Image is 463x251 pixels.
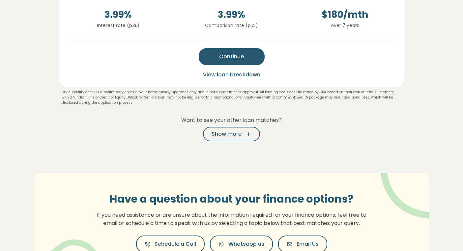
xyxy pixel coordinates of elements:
[228,240,264,248] span: Whatsapp us
[294,8,396,22] span: $ 180 /mth
[67,22,170,29] p: Interest rate (p.a.)
[180,22,283,29] p: Comparison rate (p.a.)
[62,90,402,105] p: Our eligibility check is a preliminary check of your home energy upgrades only and is not a guara...
[97,193,367,205] h3: Have a question about your finance options?
[201,70,262,79] button: View loan breakdown
[97,211,367,228] p: If you need assistance or are unsure about the information required for your finance options, fee...
[212,130,242,138] span: Show more
[294,22,396,29] p: over 7 years
[67,8,170,22] span: 3.99 %
[203,71,260,78] span: View loan breakdown
[297,240,319,248] span: Email Us
[219,53,244,61] span: Continue
[180,8,283,22] span: 3.99 %
[199,48,265,65] button: Continue
[203,127,260,141] button: Show more
[59,116,404,125] p: Want to see your other loan matches?
[155,240,196,248] span: Schedule a Call
[363,155,449,219] img: vector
